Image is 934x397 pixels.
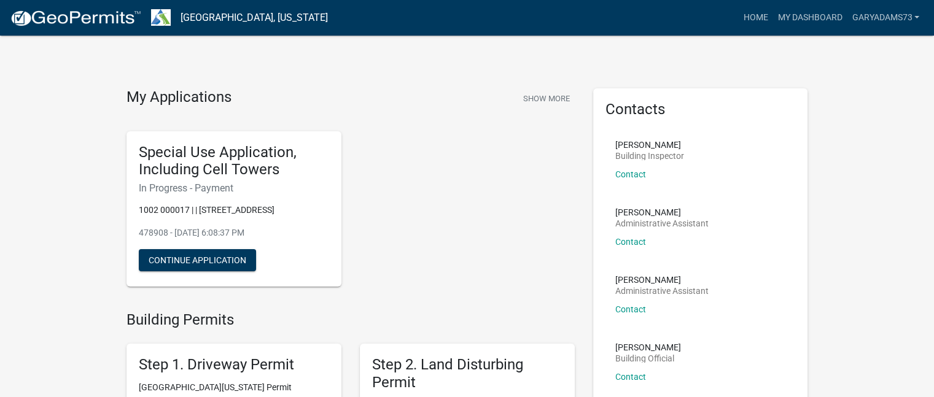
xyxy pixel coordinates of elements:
[615,304,646,314] a: Contact
[615,287,709,295] p: Administrative Assistant
[615,169,646,179] a: Contact
[181,7,328,28] a: [GEOGRAPHIC_DATA], [US_STATE]
[615,141,684,149] p: [PERSON_NAME]
[615,372,646,382] a: Contact
[151,9,171,26] img: Troup County, Georgia
[139,204,329,217] p: 1002 000017 | | [STREET_ADDRESS]
[615,276,709,284] p: [PERSON_NAME]
[615,354,681,363] p: Building Official
[139,356,329,374] h5: Step 1. Driveway Permit
[847,6,924,29] a: Garyadams73
[615,152,684,160] p: Building Inspector
[615,208,709,217] p: [PERSON_NAME]
[139,249,256,271] button: Continue Application
[126,311,575,329] h4: Building Permits
[772,6,847,29] a: My Dashboard
[615,343,681,352] p: [PERSON_NAME]
[139,182,329,194] h6: In Progress - Payment
[126,88,232,107] h4: My Applications
[615,237,646,247] a: Contact
[139,144,329,179] h5: Special Use Application, Including Cell Towers
[605,101,796,118] h5: Contacts
[139,226,329,239] p: 478908 - [DATE] 6:08:37 PM
[372,356,562,391] h5: Step 2. Land Disturbing Permit
[139,381,329,394] p: [GEOGRAPHIC_DATA][US_STATE] Permit
[738,6,772,29] a: Home
[615,219,709,228] p: Administrative Assistant
[518,88,575,109] button: Show More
